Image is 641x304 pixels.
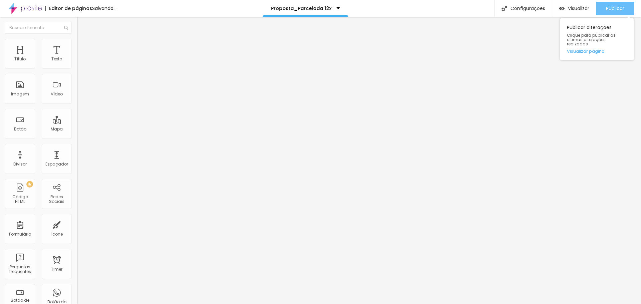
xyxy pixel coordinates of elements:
button: Visualizar [552,2,596,15]
div: Texto [51,57,62,61]
span: Clique para publicar as ultimas alterações reaizadas [567,33,627,46]
span: Visualizar [568,6,589,11]
a: Visualizar página [567,49,627,53]
div: Vídeo [51,92,63,96]
div: Botão [14,127,26,131]
div: Redes Sociais [43,195,70,204]
div: Formulário [9,232,31,237]
div: Espaçador [45,162,68,167]
div: Perguntas frequentes [7,265,33,274]
img: view-1.svg [559,6,565,11]
div: Divisor [13,162,27,167]
span: Publicar [606,6,624,11]
input: Buscar elemento [5,22,72,34]
button: Publicar [596,2,634,15]
div: Ícone [51,232,63,237]
div: Publicar alterações [560,18,634,60]
p: Proposta_Parcelada 12x [271,6,332,11]
div: Título [14,57,26,61]
div: Editor de páginas [45,6,92,11]
div: Timer [51,267,62,272]
img: Icone [501,6,507,11]
div: Imagem [11,92,29,96]
div: Código HTML [7,195,33,204]
div: Mapa [51,127,63,131]
div: Salvando... [92,6,117,11]
img: Icone [64,26,68,30]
